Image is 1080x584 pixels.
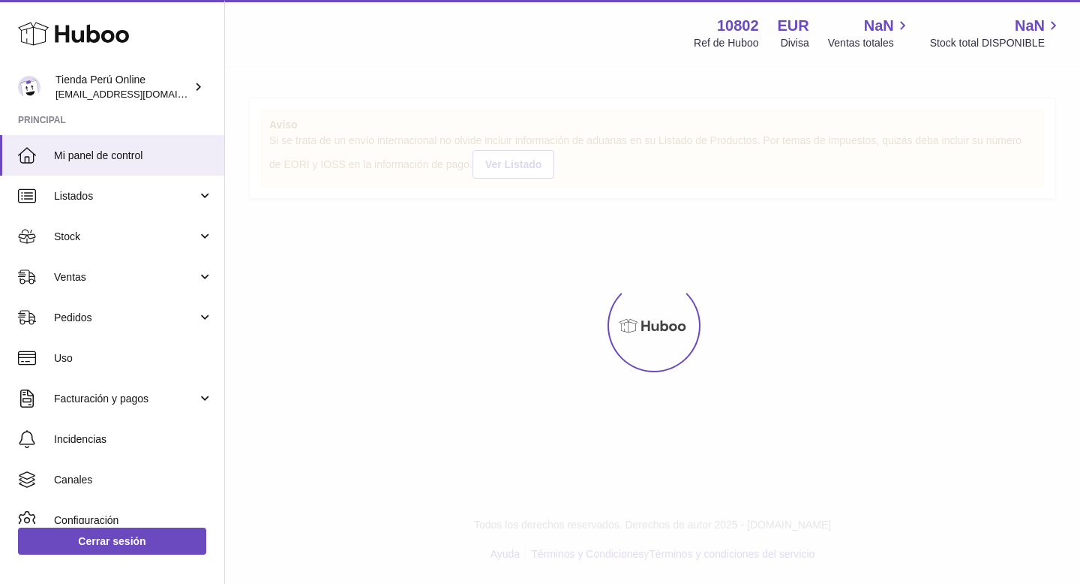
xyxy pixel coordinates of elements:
span: Stock total DISPONIBLE [930,36,1062,50]
strong: 10802 [717,16,759,36]
span: Stock [54,230,197,244]
a: NaN Stock total DISPONIBLE [930,16,1062,50]
strong: EUR [778,16,809,36]
span: Ventas [54,270,197,284]
span: Incidencias [54,432,213,447]
span: Facturación y pagos [54,392,197,406]
a: Cerrar sesión [18,528,206,555]
span: Pedidos [54,311,197,325]
span: NaN [864,16,894,36]
span: Configuración [54,513,213,528]
span: [EMAIL_ADDRESS][DOMAIN_NAME] [55,88,220,100]
span: Ventas totales [828,36,911,50]
div: Ref de Huboo [694,36,758,50]
span: Mi panel de control [54,149,213,163]
img: contacto@tiendaperuonline.com [18,76,40,98]
span: Canales [54,473,213,487]
a: NaN Ventas totales [828,16,911,50]
span: Listados [54,189,197,203]
div: Tienda Perú Online [55,73,190,101]
span: Uso [54,351,213,366]
div: Divisa [781,36,809,50]
span: NaN [1015,16,1045,36]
